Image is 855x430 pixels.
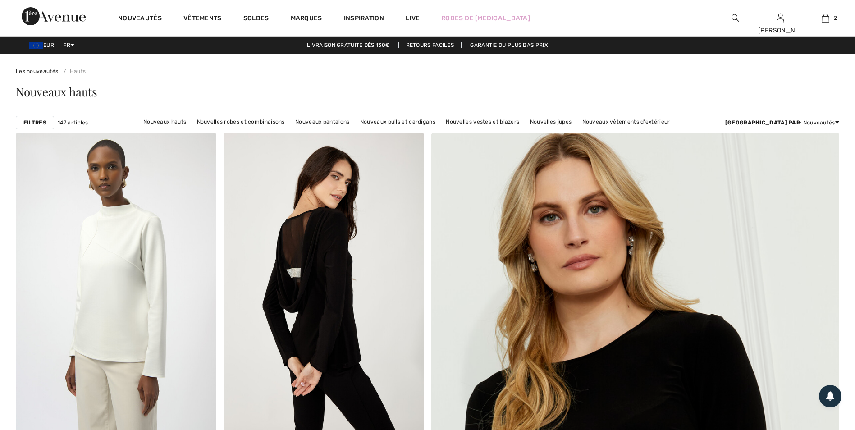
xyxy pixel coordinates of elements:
a: Les nouveautés [16,68,58,74]
img: 1ère Avenue [22,7,86,25]
a: Vêtements [183,14,222,24]
img: recherche [732,13,739,23]
span: FR [63,42,74,48]
span: Nouveaux hauts [16,84,97,100]
a: Se connecter [777,14,784,22]
a: Marques [291,14,322,24]
a: Robes de [MEDICAL_DATA] [441,14,530,23]
a: 2 [803,13,847,23]
a: Livraison gratuite dès 130€ [300,42,397,48]
strong: [GEOGRAPHIC_DATA] par [725,119,800,126]
a: Hauts [60,68,86,74]
a: Nouveaux vêtements d'extérieur [578,116,675,128]
span: 147 articles [58,119,88,127]
a: Nouvelles jupes [526,116,576,128]
a: Nouveaux pantalons [291,116,354,128]
strong: Filtres [23,119,46,127]
a: Retours faciles [398,42,462,48]
a: Garantie du plus bas prix [463,42,555,48]
span: 2 [834,14,837,22]
a: Live [406,14,420,23]
a: Nouvelles vestes et blazers [441,116,524,128]
span: EUR [29,42,58,48]
span: Inspiration [344,14,384,24]
div: [PERSON_NAME] [758,26,802,35]
div: : Nouveautés [725,119,839,127]
img: Mon panier [822,13,829,23]
a: Nouvelles robes et combinaisons [192,116,289,128]
a: Nouveaux pulls et cardigans [356,116,440,128]
a: Soldes [243,14,269,24]
img: Euro [29,42,43,49]
a: Nouveautés [118,14,162,24]
img: Mes infos [777,13,784,23]
a: Nouveaux hauts [139,116,191,128]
